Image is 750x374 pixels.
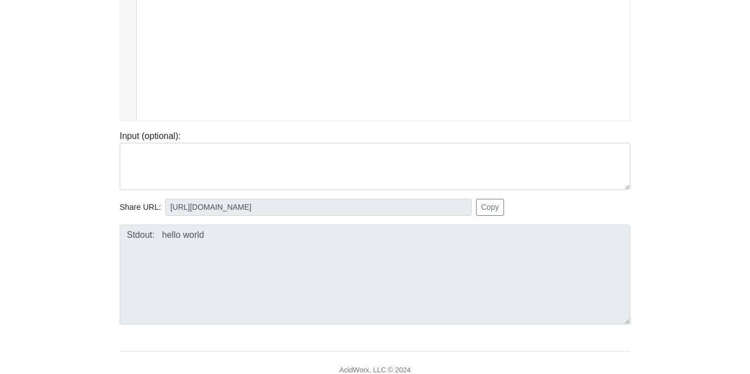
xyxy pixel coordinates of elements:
[120,202,161,214] span: Share URL:
[476,199,504,216] button: Copy
[165,199,472,216] input: No share available yet
[111,130,639,190] div: Input (optional):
